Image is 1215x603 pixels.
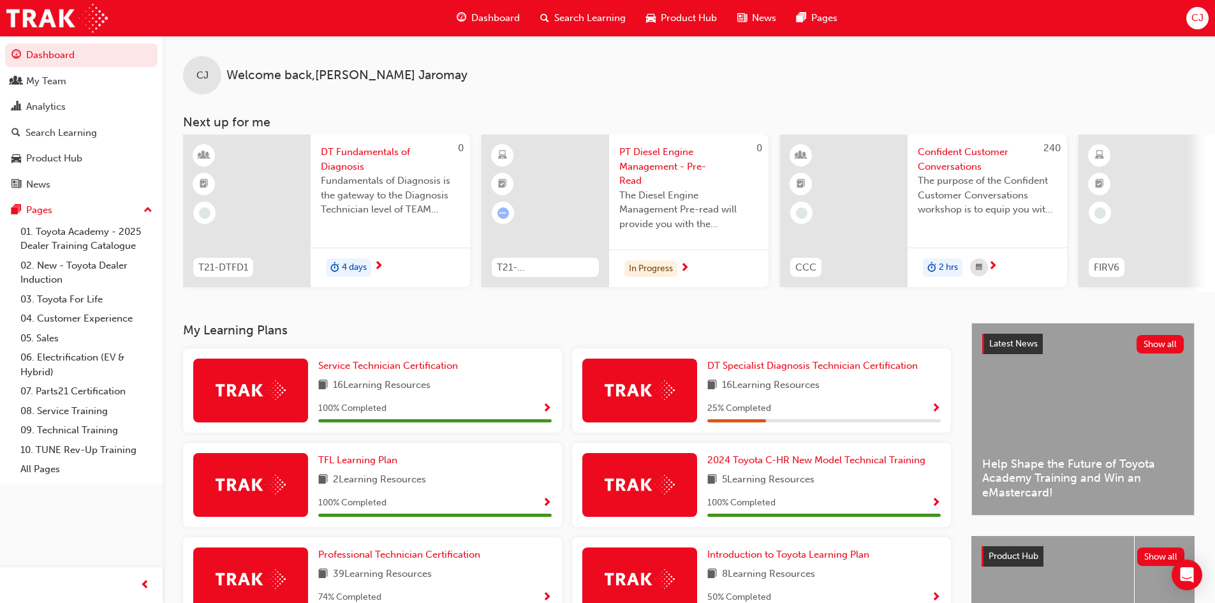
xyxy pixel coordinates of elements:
a: search-iconSearch Learning [530,5,636,31]
button: Pages [5,198,158,222]
button: Show Progress [542,401,552,417]
span: 100 % Completed [318,496,387,510]
span: book-icon [707,378,717,394]
span: DT Fundamentals of Diagnosis [321,145,460,174]
span: Latest News [989,338,1038,349]
a: 01. Toyota Academy - 2025 Dealer Training Catalogue [15,222,158,256]
span: calendar-icon [976,260,982,276]
a: Analytics [5,95,158,119]
button: DashboardMy TeamAnalyticsSearch LearningProduct HubNews [5,41,158,198]
a: 07. Parts21 Certification [15,382,158,401]
a: Introduction to Toyota Learning Plan [707,547,874,562]
img: Trak [216,569,286,589]
div: News [26,177,50,192]
a: pages-iconPages [786,5,848,31]
span: duration-icon [330,260,339,276]
span: book-icon [707,567,717,583]
span: pages-icon [797,10,806,26]
span: 39 Learning Resources [333,567,432,583]
span: T21-PTEN_DIESEL_PRE_READ [497,260,594,275]
span: CCC [795,260,816,275]
span: 0 [756,142,762,154]
span: booktick-icon [797,176,806,193]
div: Search Learning [26,126,97,140]
a: Professional Technician Certification [318,547,485,562]
span: booktick-icon [200,176,209,193]
span: The Diesel Engine Management Pre-read will provide you with the Knowledge and Understanding to su... [619,188,758,232]
span: 100 % Completed [318,401,387,416]
img: Trak [605,380,675,400]
a: 10. TUNE Rev-Up Training [15,440,158,460]
span: book-icon [318,567,328,583]
h3: My Learning Plans [183,323,951,338]
span: people-icon [11,76,21,87]
span: next-icon [680,263,689,274]
a: 240CCCConfident Customer ConversationsThe purpose of the Confident Customer Conversations worksho... [780,135,1067,287]
span: Service Technician Certification [318,360,458,371]
a: car-iconProduct Hub [636,5,727,31]
span: PT Diesel Engine Management - Pre-Read [619,145,758,188]
span: 5 Learning Resources [722,472,814,488]
span: Pages [811,11,837,26]
button: Show all [1137,335,1184,354]
a: All Pages [15,459,158,479]
span: Professional Technician Certification [318,549,480,560]
span: learningResourceType_INSTRUCTOR_LED-icon [200,147,209,164]
span: chart-icon [11,101,21,113]
span: FIRV6 [1094,260,1119,275]
span: News [752,11,776,26]
span: Search Learning [554,11,626,26]
div: Pages [26,203,52,218]
span: CJ [1191,11,1204,26]
span: learningRecordVerb_NONE-icon [1094,207,1106,219]
span: learningRecordVerb_ATTEMPT-icon [497,207,509,219]
span: CJ [196,68,209,83]
span: TFL Learning Plan [318,454,397,466]
a: Service Technician Certification [318,359,463,373]
span: search-icon [540,10,549,26]
img: Trak [605,569,675,589]
span: booktick-icon [498,176,507,193]
span: 240 [1043,142,1061,154]
img: Trak [216,380,286,400]
span: 2024 Toyota C-HR New Model Technical Training [707,454,925,466]
img: Trak [6,4,108,33]
span: 25 % Completed [707,401,771,416]
span: book-icon [318,378,328,394]
a: Product HubShow all [982,546,1184,567]
span: Welcome back , [PERSON_NAME] Jaromay [226,68,468,83]
span: 8 Learning Resources [722,567,815,583]
a: 08. Service Training [15,401,158,421]
a: TFL Learning Plan [318,453,402,468]
span: book-icon [318,472,328,488]
a: 2024 Toyota C-HR New Model Technical Training [707,453,931,468]
button: CJ [1186,7,1209,29]
span: learningResourceType_ELEARNING-icon [498,147,507,164]
span: Introduction to Toyota Learning Plan [707,549,869,560]
a: Product Hub [5,147,158,170]
span: The purpose of the Confident Customer Conversations workshop is to equip you with tools to commun... [918,174,1057,217]
a: 0T21-DTFD1DT Fundamentals of DiagnosisFundamentals of Diagnosis is the gateway to the Diagnosis T... [183,135,470,287]
span: booktick-icon [1095,176,1104,193]
div: Product Hub [26,151,82,166]
a: News [5,173,158,197]
div: In Progress [624,260,677,278]
a: DT Specialist Diagnosis Technician Certification [707,359,923,373]
span: pages-icon [11,205,21,216]
span: guage-icon [11,50,21,61]
span: next-icon [374,261,383,272]
span: Show Progress [542,403,552,415]
span: guage-icon [457,10,466,26]
span: book-icon [707,472,717,488]
div: Analytics [26,100,66,114]
span: learningResourceType_INSTRUCTOR_LED-icon [797,147,806,164]
span: car-icon [646,10,656,26]
div: Open Intercom Messenger [1172,560,1202,590]
span: Confident Customer Conversations [918,145,1057,174]
span: Help Shape the Future of Toyota Academy Training and Win an eMastercard! [982,457,1184,500]
span: learningRecordVerb_NONE-icon [199,207,210,219]
button: Show Progress [931,401,941,417]
span: up-icon [144,202,152,219]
